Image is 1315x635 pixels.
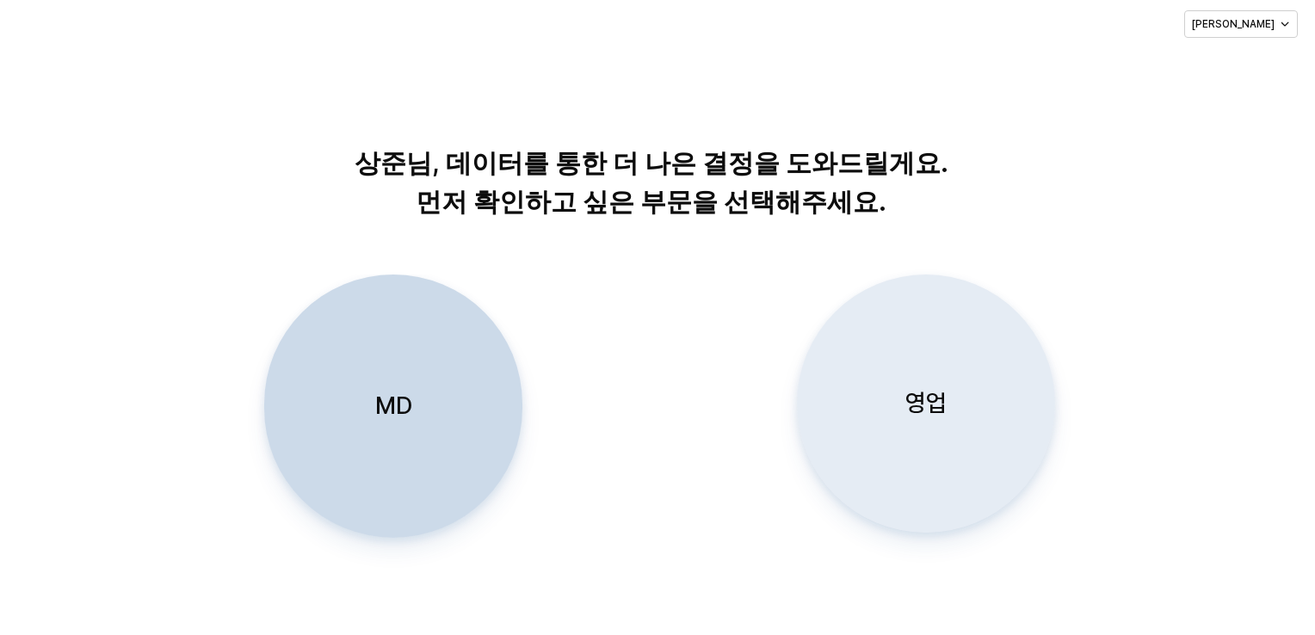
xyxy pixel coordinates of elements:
p: 상준님, 데이터를 통한 더 나은 결정을 도와드릴게요. 먼저 확인하고 싶은 부문을 선택해주세요. [212,144,1090,221]
button: 영업 [797,274,1055,533]
button: [PERSON_NAME] [1184,10,1298,38]
p: 영업 [905,387,947,419]
button: MD [263,274,522,538]
p: MD [374,390,411,422]
p: [PERSON_NAME] [1192,17,1275,31]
